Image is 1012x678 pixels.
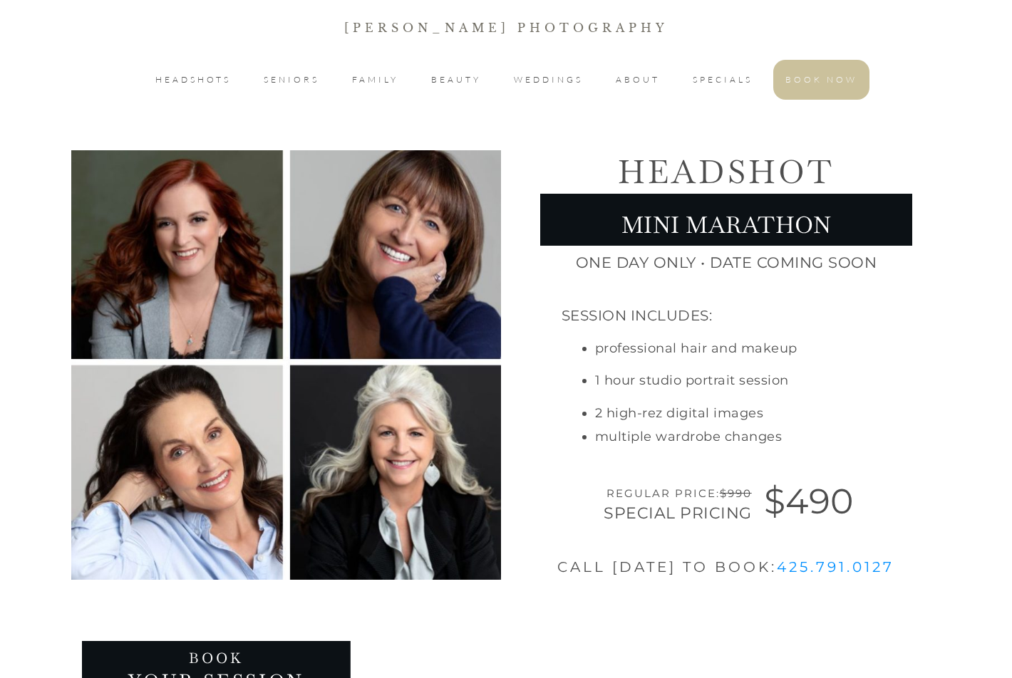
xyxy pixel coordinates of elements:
li: 2 High-Rez Digital Images [595,405,797,428]
a: SENIORS [264,71,319,88]
h2: Book [83,648,350,668]
a: FAMILY [352,71,398,88]
a: WEDDINGS [514,71,583,88]
span: $990 [720,486,752,500]
a: SPECIALS [693,71,753,88]
a: 425.791.0127 [777,558,894,575]
h1: Headshot [541,151,912,193]
li: Multiple Wardrobe Changes [595,428,797,460]
p: Session Includes: [562,291,713,328]
a: ABOUT [616,71,660,88]
p: [PERSON_NAME] Photography [1,18,1011,38]
li: 1 Hour Studio Portrait Session [595,372,797,404]
p: Mini Marathon [541,194,912,245]
a: BOOK NOW [785,71,857,88]
span: Special Pricing [604,504,752,523]
a: HEADSHOTS [155,71,231,88]
img: Headshot Mini [71,150,501,580]
h4: CALL [DATE] TO BOOK: [557,555,894,587]
p: $490 [764,471,864,532]
span: Regular Price: [606,486,752,500]
a: BEAUTY [431,71,481,88]
li: Professional Hair and Makeup [595,340,797,372]
p: One Day Only • Date Coming Soon [541,246,912,276]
